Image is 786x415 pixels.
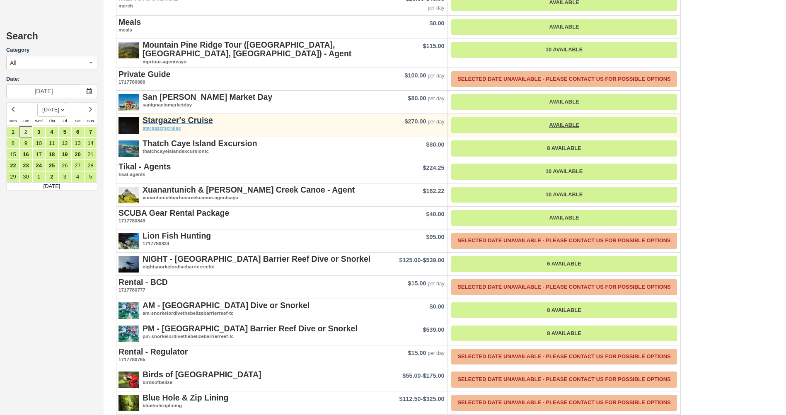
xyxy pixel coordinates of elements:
[119,232,139,252] img: S62-1
[7,126,19,138] a: 1
[119,370,139,391] img: S103-4
[428,5,444,11] em: per day
[10,59,17,67] span: All
[119,162,171,171] strong: Tikal - Agents
[403,372,445,379] span: -
[403,372,421,379] span: $55.00
[119,18,384,34] a: Mealsmeals
[143,116,213,125] strong: Stargazer's Cruise
[119,370,384,386] a: Birds of [GEOGRAPHIC_DATA]birdsofbelize
[7,171,19,182] a: 29
[119,93,139,113] img: S163-1
[6,75,97,83] label: Date:
[71,138,84,149] a: 13
[45,126,58,138] a: 4
[119,139,139,160] img: S296-3
[399,396,421,402] span: $112.50
[143,231,211,240] strong: Lion Fish Hunting
[119,402,384,409] em: blueholeziplining
[19,138,32,149] a: 9
[19,117,32,126] th: Tue
[119,41,384,65] a: Mountain Pine Ridge Tour ([GEOGRAPHIC_DATA], [GEOGRAPHIC_DATA], [GEOGRAPHIC_DATA]) - Agentmprtour...
[451,164,677,180] a: 10 Available
[119,139,384,155] a: Thatch Caye Island Excursionthatchcayeislandexcursiontc
[399,257,421,263] span: $125.00
[119,333,384,340] em: pm-snorkelordivethebelizebarrierreef-tc
[32,149,45,160] a: 17
[58,171,71,182] a: 3
[451,349,677,365] a: Selected Date Unavailable - Please contact us for possible options
[451,187,677,203] a: 10 Available
[428,281,444,287] em: per day
[428,73,444,79] em: per day
[451,372,677,388] a: Selected Date Unavailable - Please contact us for possible options
[119,58,384,65] em: mprtour-agentcayo
[19,160,32,171] a: 23
[119,356,384,363] em: 1717780765
[119,208,229,217] strong: SCUBA Gear Rental Package
[119,347,384,363] a: Rental - Regulator1717780765
[143,301,310,310] strong: AM - [GEOGRAPHIC_DATA] Dive or Snorkel
[119,186,384,201] a: Xuanantunich & [PERSON_NAME] Creek Canoe - Agentxunantunichbartoncreekcanoe-agentcayo
[119,324,139,345] img: S295-1
[119,379,384,386] em: birdsofbelize
[119,41,139,61] img: S282-1
[84,138,97,149] a: 14
[119,310,384,317] em: am-snorkelordivethebelizebarrierreef-tc
[143,92,272,101] strong: San [PERSON_NAME] Market Day
[404,118,426,125] span: $270.00
[423,326,444,333] span: $539.00
[71,171,84,182] a: 4
[423,188,444,194] span: $182.22
[428,96,444,101] em: per day
[119,324,384,340] a: PM - [GEOGRAPHIC_DATA] Barrier Reef Dive or Snorkelpm-snorkelordivethebelizebarrierreef-tc
[426,141,444,148] span: $80.00
[7,117,19,126] th: Mon
[119,2,384,10] em: merch
[428,350,444,356] em: per day
[451,279,677,295] a: Selected Date Unavailable - Please contact us for possible options
[451,94,677,110] a: Available
[143,254,370,263] strong: NIGHT - [GEOGRAPHIC_DATA] Barrier Reef Dive or Snorkel
[429,303,444,310] span: $0.00
[58,149,71,160] a: 19
[119,255,139,275] img: S297-1
[423,372,444,379] span: $175.00
[119,255,384,270] a: NIGHT - [GEOGRAPHIC_DATA] Barrier Reef Dive or Snorkelnightsnorkelordivebarrierreeftc
[399,396,445,402] span: -
[119,301,384,317] a: AM - [GEOGRAPHIC_DATA] Dive or Snorkelam-snorkelordivethebelizebarrierreef-tc
[119,162,384,178] a: Tikal - Agentstikal-agents
[119,240,384,247] em: 1717780834
[451,326,677,342] a: 8 Available
[119,277,168,287] strong: Rental - BCD
[423,257,444,263] span: $539.00
[119,116,384,132] a: Stargazer's Cruisestargazerscruise
[119,232,384,247] a: Lion Fish Hunting1717780834
[119,17,141,27] strong: Meals
[58,126,71,138] a: 5
[119,186,139,206] img: S280-1
[45,149,58,160] a: 18
[143,324,358,333] strong: PM - [GEOGRAPHIC_DATA] Barrier Reef Dive or Snorkel
[119,70,384,86] a: Private Guide1717780980
[423,164,444,171] span: $224.25
[58,138,71,149] a: 12
[119,148,384,155] em: thatchcayeislandexcursiontc
[119,347,188,356] strong: Rental - Regulator
[451,19,677,35] a: Available
[143,40,351,58] strong: Mountain Pine Ridge Tour ([GEOGRAPHIC_DATA], [GEOGRAPHIC_DATA], [GEOGRAPHIC_DATA]) - Agent
[71,126,84,138] a: 6
[426,211,444,217] span: $40.00
[32,160,45,171] a: 24
[32,171,45,182] a: 1
[143,185,355,194] strong: Xuanantunich & [PERSON_NAME] Creek Canoe - Agent
[7,160,19,171] a: 22
[119,278,384,294] a: Rental - BCD1717780777
[119,393,139,414] img: S102-1
[451,140,677,157] a: 8 Available
[84,126,97,138] a: 7
[119,194,384,201] em: xunantunichbartoncreekcanoe-agentcayo
[119,171,384,178] em: tikal-agents
[451,210,677,226] a: Available
[429,20,444,27] span: $0.00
